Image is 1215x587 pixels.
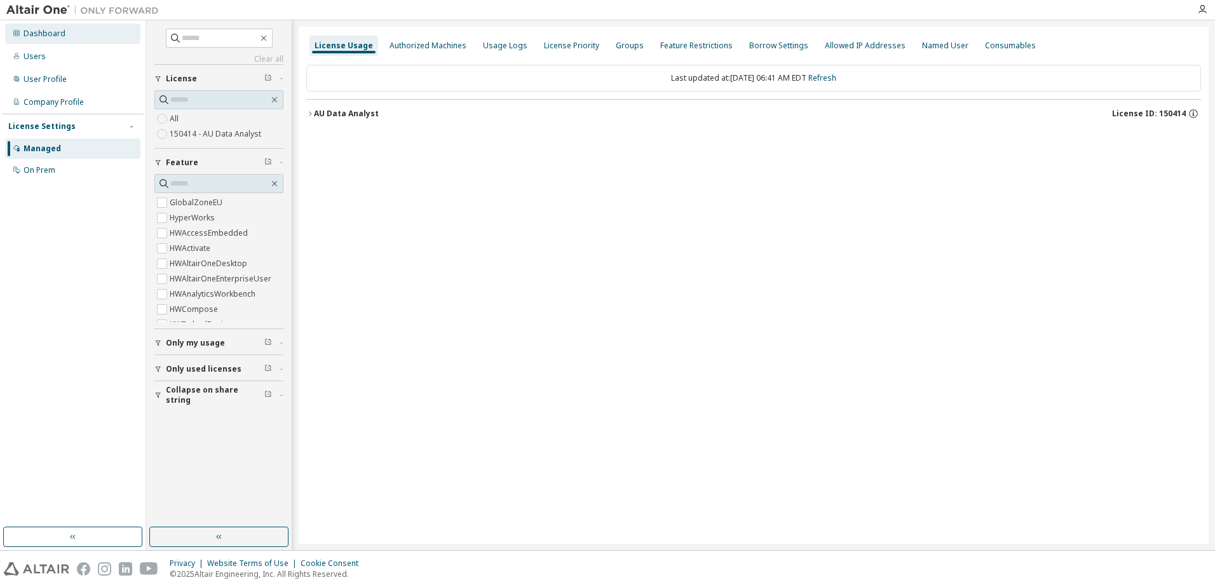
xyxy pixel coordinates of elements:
span: Clear filter [264,364,272,374]
button: Only used licenses [154,355,283,383]
div: AU Data Analyst [314,109,379,119]
div: On Prem [24,165,55,175]
img: instagram.svg [98,562,111,576]
span: Clear filter [264,74,272,84]
img: Altair One [6,4,165,17]
span: License [166,74,197,84]
span: Clear filter [264,338,272,348]
label: HWAltairOneEnterpriseUser [170,271,274,287]
span: Only used licenses [166,364,241,374]
div: Users [24,51,46,62]
label: HWCompose [170,302,221,317]
p: © 2025 Altair Engineering, Inc. All Rights Reserved. [170,569,366,579]
img: altair_logo.svg [4,562,69,576]
div: License Settings [8,121,76,132]
label: HWActivate [170,241,213,256]
span: License ID: 150414 [1112,109,1186,119]
label: HWEmbedBasic [170,317,229,332]
div: Company Profile [24,97,84,107]
button: Collapse on share string [154,381,283,409]
div: Managed [24,144,61,154]
label: GlobalZoneEU [170,195,225,210]
div: Named User [922,41,968,51]
label: HWAltairOneDesktop [170,256,250,271]
a: Clear all [154,54,283,64]
div: Consumables [985,41,1036,51]
span: Clear filter [264,390,272,400]
a: Refresh [808,72,836,83]
div: Dashboard [24,29,65,39]
span: Only my usage [166,338,225,348]
div: Cookie Consent [301,558,366,569]
div: Feature Restrictions [660,41,733,51]
span: Clear filter [264,158,272,168]
div: Authorized Machines [390,41,466,51]
label: HWAccessEmbedded [170,226,250,241]
div: Privacy [170,558,207,569]
img: linkedin.svg [119,562,132,576]
button: License [154,65,283,93]
span: Collapse on share string [166,385,264,405]
img: facebook.svg [77,562,90,576]
button: Only my usage [154,329,283,357]
img: youtube.svg [140,562,158,576]
div: License Usage [315,41,373,51]
label: 150414 - AU Data Analyst [170,126,264,142]
button: AU Data AnalystLicense ID: 150414 [306,100,1201,128]
div: Allowed IP Addresses [825,41,906,51]
label: All [170,111,181,126]
div: Borrow Settings [749,41,808,51]
div: User Profile [24,74,67,84]
div: Last updated at: [DATE] 06:41 AM EDT [306,65,1201,91]
button: Feature [154,149,283,177]
label: HyperWorks [170,210,217,226]
label: HWAnalyticsWorkbench [170,287,258,302]
div: Usage Logs [483,41,527,51]
div: Website Terms of Use [207,558,301,569]
span: Feature [166,158,198,168]
div: Groups [616,41,644,51]
div: License Priority [544,41,599,51]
